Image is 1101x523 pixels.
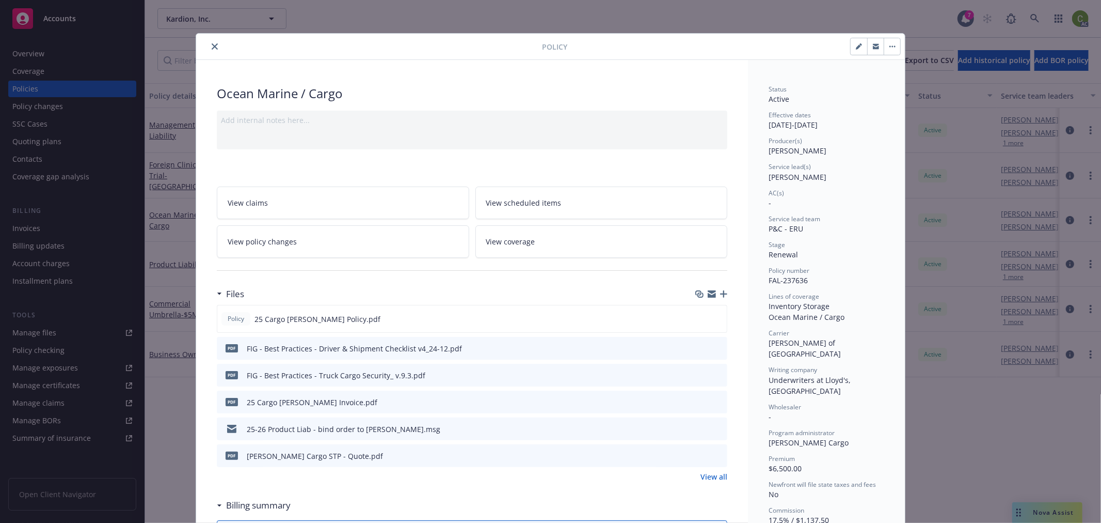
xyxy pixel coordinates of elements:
[769,85,787,94] span: Status
[486,236,535,247] span: View coverage
[247,370,425,381] div: FIG - Best Practices - Truck Cargo Security_ v.9.3.pdf
[769,292,819,301] span: Lines of coverage
[769,301,884,312] div: Inventory Storage
[769,111,811,119] span: Effective dates
[697,397,706,408] button: download file
[769,275,808,285] span: FAL-237636
[769,189,784,197] span: AC(s)
[714,397,723,408] button: preview file
[247,451,383,462] div: [PERSON_NAME] Cargo STP - Quote.pdf
[714,370,723,381] button: preview file
[769,250,798,259] span: Renewal
[769,412,771,422] span: -
[697,370,706,381] button: download file
[714,451,723,462] button: preview file
[769,365,817,374] span: Writing company
[254,314,380,325] span: 25 Cargo [PERSON_NAME] Policy.pdf
[769,266,809,275] span: Policy number
[769,224,803,234] span: P&C - ERU
[209,40,221,53] button: close
[475,225,728,258] a: View coverage
[228,236,297,247] span: View policy changes
[697,343,706,354] button: download file
[700,471,727,482] a: View all
[697,314,705,325] button: download file
[769,428,835,437] span: Program administrator
[697,424,706,435] button: download file
[714,343,723,354] button: preview file
[226,499,291,512] h3: Billing summary
[769,489,778,499] span: No
[217,499,291,512] div: Billing summary
[769,162,811,171] span: Service lead(s)
[769,375,853,396] span: Underwriters at Lloyd's, [GEOGRAPHIC_DATA]
[769,172,826,182] span: [PERSON_NAME]
[697,451,706,462] button: download file
[769,136,802,145] span: Producer(s)
[769,214,820,223] span: Service lead team
[217,85,727,102] div: Ocean Marine / Cargo
[226,371,238,379] span: pdf
[769,338,841,359] span: [PERSON_NAME] of [GEOGRAPHIC_DATA]
[217,287,244,301] div: Files
[769,240,785,249] span: Stage
[542,41,567,52] span: Policy
[217,225,469,258] a: View policy changes
[226,398,238,406] span: pdf
[769,94,789,104] span: Active
[226,314,246,324] span: Policy
[247,343,462,354] div: FIG - Best Practices - Driver & Shipment Checklist v4_24-12.pdf
[226,344,238,352] span: pdf
[769,146,826,156] span: [PERSON_NAME]
[221,115,723,126] div: Add internal notes here...
[228,197,268,208] span: View claims
[769,111,884,130] div: [DATE] - [DATE]
[769,329,789,337] span: Carrier
[247,424,440,435] div: 25-26 Product Liab - bind order to [PERSON_NAME].msg
[714,424,723,435] button: preview file
[769,480,876,489] span: Newfront will file state taxes and fees
[226,287,244,301] h3: Files
[486,197,562,208] span: View scheduled items
[769,454,795,463] span: Premium
[769,198,771,208] span: -
[475,187,728,219] a: View scheduled items
[217,187,469,219] a: View claims
[769,464,802,473] span: $6,500.00
[769,438,849,448] span: [PERSON_NAME] Cargo
[769,312,884,322] div: Ocean Marine / Cargo
[713,314,723,325] button: preview file
[247,397,377,408] div: 25 Cargo [PERSON_NAME] Invoice.pdf
[226,452,238,459] span: pdf
[769,506,804,515] span: Commission
[769,403,801,411] span: Wholesaler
